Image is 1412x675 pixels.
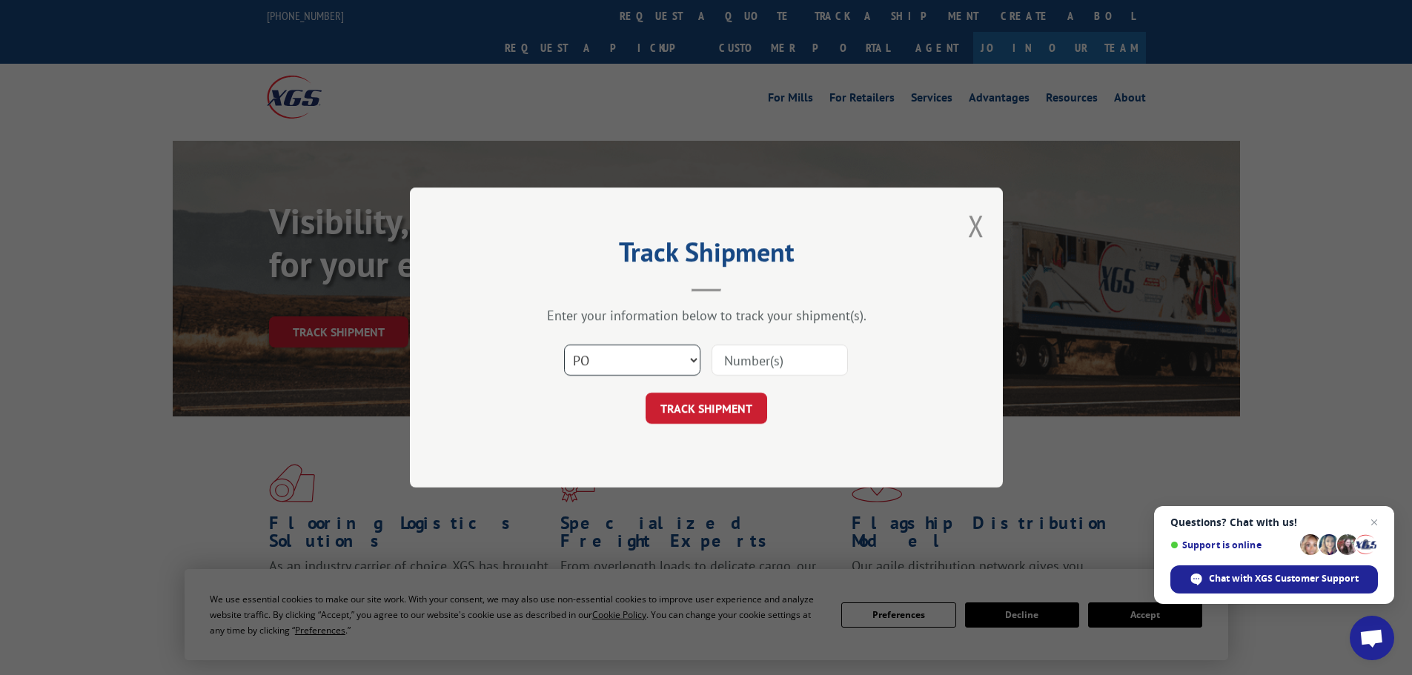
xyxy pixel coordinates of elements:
[968,206,984,245] button: Close modal
[646,393,767,424] button: TRACK SHIPMENT
[1209,572,1359,585] span: Chat with XGS Customer Support
[484,307,929,324] div: Enter your information below to track your shipment(s).
[1365,513,1383,531] span: Close chat
[484,242,929,270] h2: Track Shipment
[1350,616,1394,660] div: Open chat
[1170,565,1378,593] div: Chat with XGS Customer Support
[1170,539,1295,551] span: Support is online
[712,345,848,376] input: Number(s)
[1170,516,1378,528] span: Questions? Chat with us!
